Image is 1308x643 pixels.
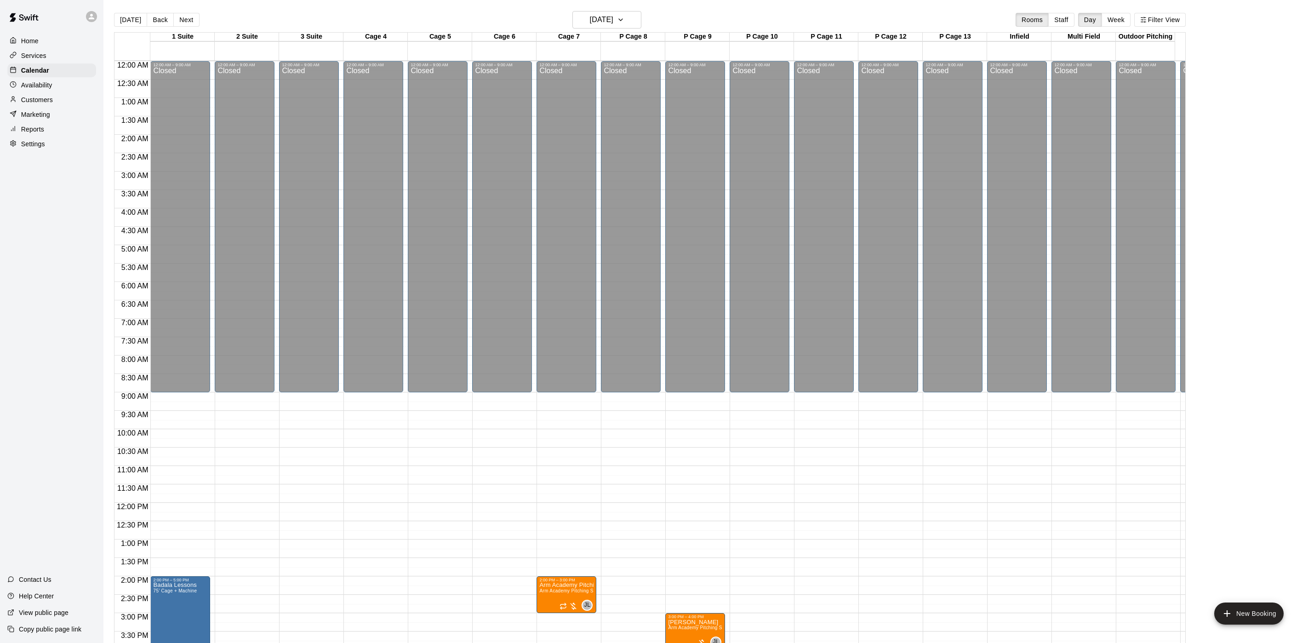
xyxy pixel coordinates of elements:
[1102,13,1131,27] button: Week
[537,61,596,392] div: 12:00 AM – 9:00 AM: Closed
[797,63,851,67] div: 12:00 AM – 9:00 AM
[475,63,529,67] div: 12:00 AM – 9:00 AM
[173,13,199,27] button: Next
[601,33,665,41] div: P Cage 8
[150,61,210,392] div: 12:00 AM – 9:00 AM: Closed
[7,137,96,151] a: Settings
[21,95,53,104] p: Customers
[411,67,465,396] div: Closed
[987,61,1047,392] div: 12:00 AM – 9:00 AM: Closed
[537,576,596,613] div: 2:00 PM – 3:00 PM: Arm Academy Pitching Session 1 Hour
[1116,33,1180,41] div: Outdoor Pitching 1
[604,67,658,396] div: Closed
[21,125,44,134] p: Reports
[794,61,854,392] div: 12:00 AM – 9:00 AM: Closed
[119,227,151,235] span: 4:30 AM
[282,63,336,67] div: 12:00 AM – 9:00 AM
[560,603,567,610] span: Recurring event
[797,67,851,396] div: Closed
[119,319,151,327] span: 7:00 AM
[114,521,150,529] span: 12:30 PM
[584,601,590,610] span: JL
[472,61,532,392] div: 12:00 AM – 9:00 AM: Closed
[7,78,96,92] div: Availability
[19,575,51,584] p: Contact Us
[115,429,151,437] span: 10:00 AM
[119,116,151,124] span: 1:30 AM
[119,98,151,106] span: 1:00 AM
[990,67,1044,396] div: Closed
[1116,61,1176,392] div: 12:00 AM – 9:00 AM: Closed
[119,208,151,216] span: 4:00 AM
[119,245,151,253] span: 5:00 AM
[411,63,465,67] div: 12:00 AM – 9:00 AM
[925,67,980,396] div: Closed
[408,61,468,392] div: 12:00 AM – 9:00 AM: Closed
[21,80,52,90] p: Availability
[732,63,787,67] div: 12:00 AM – 9:00 AM
[539,588,646,593] span: Arm Academy Pitching Session 1 Hour - Pitching
[730,61,789,392] div: 12:00 AM – 9:00 AM: Closed
[215,33,279,41] div: 2 Suite
[279,61,339,392] div: 12:00 AM – 9:00 AM: Closed
[1051,61,1111,392] div: 12:00 AM – 9:00 AM: Closed
[668,67,722,396] div: Closed
[539,67,594,396] div: Closed
[472,33,537,41] div: Cage 6
[7,63,96,77] a: Calendar
[346,63,400,67] div: 12:00 AM – 9:00 AM
[668,63,722,67] div: 12:00 AM – 9:00 AM
[215,61,274,392] div: 12:00 AM – 9:00 AM: Closed
[665,33,730,41] div: P Cage 9
[114,13,147,27] button: [DATE]
[585,600,593,611] span: Johnnie Larossa
[7,108,96,121] a: Marketing
[925,63,980,67] div: 12:00 AM – 9:00 AM
[861,67,915,396] div: Closed
[1119,67,1173,396] div: Closed
[668,625,775,630] span: Arm Academy Pitching Session 1 Hour - Pitching
[119,540,151,547] span: 1:00 PM
[119,153,151,161] span: 2:30 AM
[7,49,96,63] a: Services
[21,36,39,46] p: Home
[858,61,918,392] div: 12:00 AM – 9:00 AM: Closed
[1078,13,1102,27] button: Day
[119,613,151,621] span: 3:00 PM
[1054,63,1108,67] div: 12:00 AM – 9:00 AM
[21,110,50,119] p: Marketing
[732,67,787,396] div: Closed
[1134,13,1186,27] button: Filter View
[19,608,69,617] p: View public page
[1051,33,1116,41] div: Multi Field
[119,392,151,400] span: 9:00 AM
[282,67,336,396] div: Closed
[590,13,613,26] h6: [DATE]
[539,578,594,582] div: 2:00 PM – 3:00 PM
[730,33,794,41] div: P Cage 10
[153,67,207,396] div: Closed
[408,33,472,41] div: Cage 5
[7,122,96,136] a: Reports
[119,300,151,308] span: 6:30 AM
[217,67,272,396] div: Closed
[668,614,722,619] div: 3:00 PM – 4:00 PM
[153,63,207,67] div: 12:00 AM – 9:00 AM
[1119,63,1173,67] div: 12:00 AM – 9:00 AM
[115,448,151,455] span: 10:30 AM
[923,33,987,41] div: P Cage 13
[119,190,151,198] span: 3:30 AM
[147,13,174,27] button: Back
[150,33,215,41] div: 1 Suite
[21,139,45,149] p: Settings
[582,600,593,611] div: Johnnie Larossa
[539,63,594,67] div: 12:00 AM – 9:00 AM
[601,61,661,392] div: 12:00 AM – 9:00 AM: Closed
[7,93,96,107] div: Customers
[279,33,343,41] div: 3 Suite
[858,33,923,41] div: P Cage 12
